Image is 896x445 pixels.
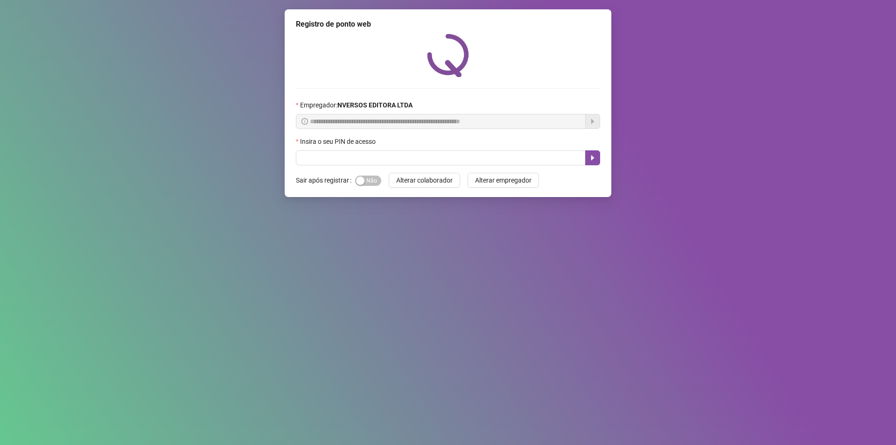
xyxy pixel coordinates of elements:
span: info-circle [301,118,308,125]
strong: NVERSOS EDITORA LTDA [337,101,413,109]
span: Alterar colaborador [396,175,453,185]
button: Alterar colaborador [389,173,460,188]
span: Empregador : [300,100,413,110]
div: Registro de ponto web [296,19,600,30]
span: Alterar empregador [475,175,532,185]
img: QRPoint [427,34,469,77]
span: caret-right [589,154,596,162]
label: Sair após registrar [296,173,355,188]
button: Alterar empregador [468,173,539,188]
label: Insira o seu PIN de acesso [296,136,382,147]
